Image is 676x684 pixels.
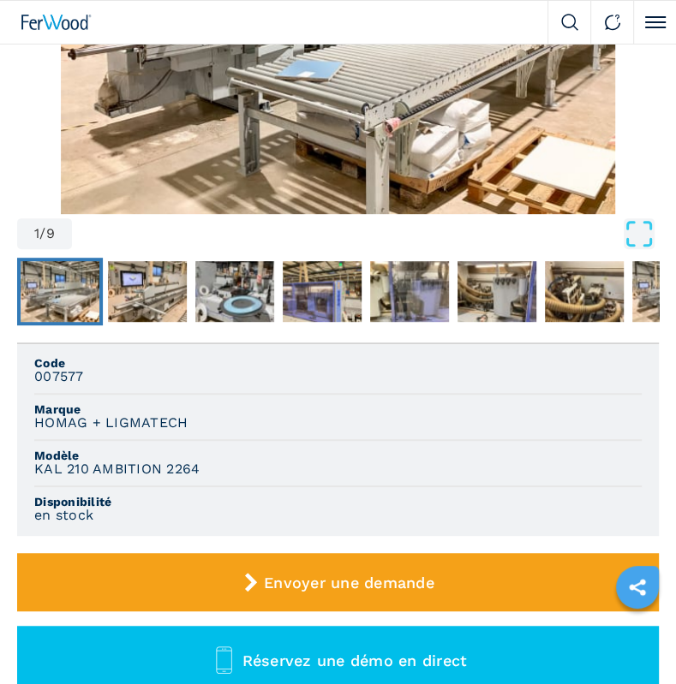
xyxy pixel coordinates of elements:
span: Marque [34,403,642,415]
span: Envoyer une demande [264,574,434,592]
img: 9c0d5efaf62b444d057ce863f327edb2 [283,261,362,323]
button: Go to Slide 3 [192,258,278,326]
button: Open Fullscreen [76,218,655,249]
img: Contact us [604,14,621,31]
span: Réservez une démo en direct [242,651,467,669]
nav: Thumbnail Navigation [17,258,659,326]
img: Ferwood [21,15,92,30]
img: Search [561,14,578,31]
img: f2facbaf7e132ee12a009cd4b95825fb [195,261,274,323]
h3: KAL 210 AMBITION 2264 [34,461,200,477]
span: Disponibilité [34,496,642,508]
button: Go to Slide 7 [541,258,627,326]
img: 34ab478b29b57abe2ae548f1ae53e732 [21,261,99,323]
a: sharethis [616,566,659,609]
img: 4151a67bc89d956113f43eafda8557a6 [545,261,624,323]
img: 26b4adb37d0c3a1bc3150a4f0590255e [458,261,536,323]
button: Go to Slide 4 [279,258,365,326]
button: Go to Slide 2 [105,258,190,326]
span: 9 [46,227,55,241]
img: 41eb53221c4daac9de09685878cd3c83 [108,261,187,323]
button: Go to Slide 5 [367,258,452,326]
h3: 007577 [34,369,84,384]
span: / [39,227,45,241]
img: d7d1b5fecd2908b98be754ccdfc3bf7c [370,261,449,323]
button: Envoyer une demande [17,553,659,611]
span: Modèle [34,449,642,461]
button: Go to Slide 1 [17,258,103,326]
button: Click to toggle menu [633,1,676,44]
span: Code [34,357,642,369]
h3: en stock [34,508,93,523]
span: 1 [34,227,39,241]
button: Go to Slide 6 [454,258,540,326]
iframe: Chat [603,607,663,671]
h3: HOMAG + LIGMATECH [34,415,188,431]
